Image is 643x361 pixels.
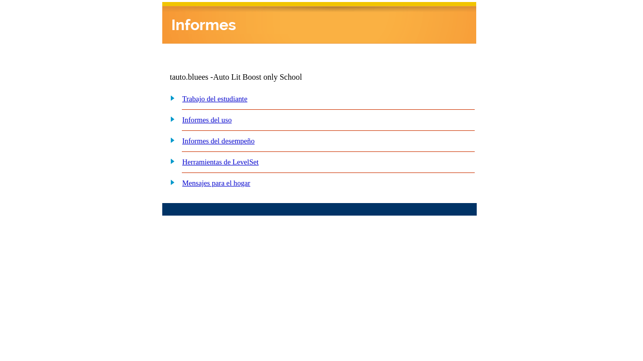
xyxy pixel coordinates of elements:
img: plus.gif [165,177,175,187]
a: Informes del desempeño [182,137,255,145]
a: Herramientas de LevelSet [182,158,259,166]
img: header [162,2,476,44]
a: Informes del uso [182,116,232,124]
img: plus.gif [165,135,175,144]
img: plus.gif [165,93,175,102]
nobr: Auto Lit Boost only School [213,73,302,81]
img: plus.gif [165,114,175,123]
a: Trabajo del estudiante [182,95,248,103]
img: plus.gif [165,156,175,165]
a: Mensajes para el hogar [182,179,251,187]
td: tauto.bluees - [170,73,355,82]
